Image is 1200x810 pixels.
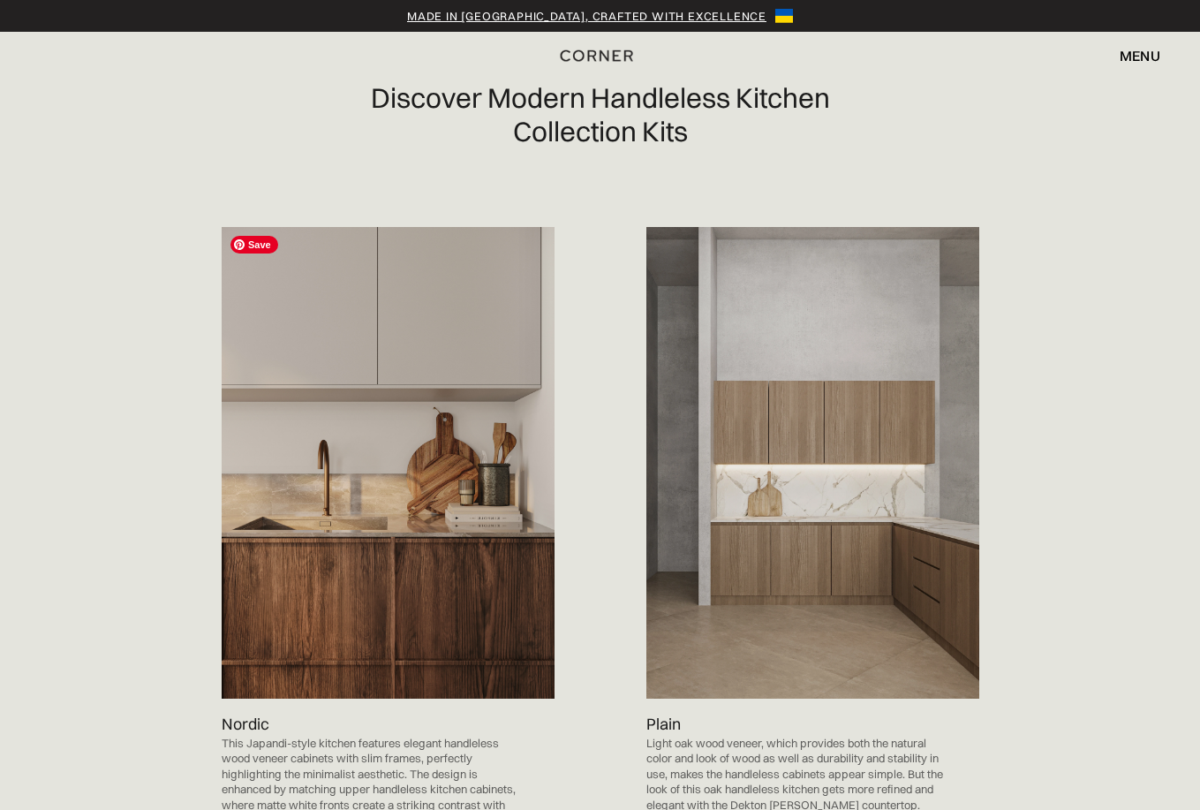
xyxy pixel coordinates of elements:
a: home [540,44,661,67]
p: Plain [646,712,681,736]
div: menu [1102,41,1160,71]
a: Made in [GEOGRAPHIC_DATA], crafted with excellence [407,7,766,25]
div: menu [1120,49,1160,63]
span: Save [230,236,278,254]
p: Nordic [222,712,269,736]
